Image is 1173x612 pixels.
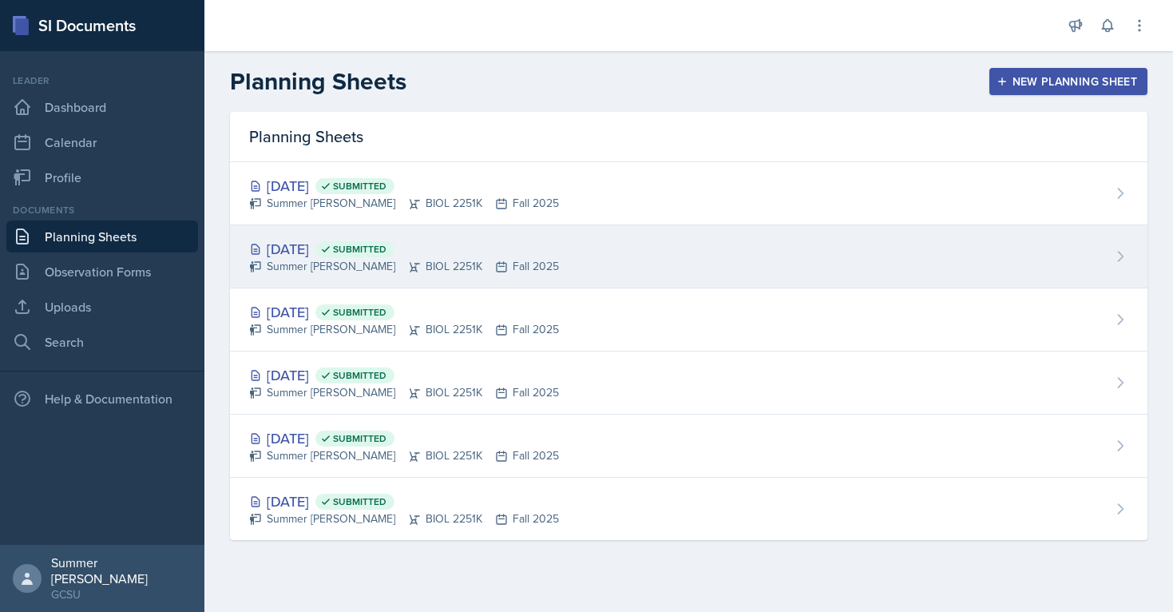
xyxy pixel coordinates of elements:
[1000,75,1137,88] div: New Planning Sheet
[6,161,198,193] a: Profile
[249,364,559,386] div: [DATE]
[6,221,198,252] a: Planning Sheets
[51,554,192,586] div: Summer [PERSON_NAME]
[249,301,559,323] div: [DATE]
[230,288,1147,352] a: [DATE] Submitted Summer [PERSON_NAME]BIOL 2251KFall 2025
[6,256,198,288] a: Observation Forms
[333,180,386,193] span: Submitted
[249,175,559,197] div: [DATE]
[249,258,559,275] div: Summer [PERSON_NAME] BIOL 2251K Fall 2025
[249,195,559,212] div: Summer [PERSON_NAME] BIOL 2251K Fall 2025
[249,384,559,401] div: Summer [PERSON_NAME] BIOL 2251K Fall 2025
[6,383,198,415] div: Help & Documentation
[333,495,386,508] span: Submitted
[249,427,559,449] div: [DATE]
[6,126,198,158] a: Calendar
[249,321,559,338] div: Summer [PERSON_NAME] BIOL 2251K Fall 2025
[230,67,406,96] h2: Planning Sheets
[249,511,559,527] div: Summer [PERSON_NAME] BIOL 2251K Fall 2025
[51,586,192,602] div: GCSU
[230,225,1147,288] a: [DATE] Submitted Summer [PERSON_NAME]BIOL 2251KFall 2025
[6,74,198,88] div: Leader
[230,112,1147,162] div: Planning Sheets
[6,203,198,217] div: Documents
[6,91,198,123] a: Dashboard
[230,162,1147,225] a: [DATE] Submitted Summer [PERSON_NAME]BIOL 2251KFall 2025
[333,306,386,319] span: Submitted
[230,415,1147,478] a: [DATE] Submitted Summer [PERSON_NAME]BIOL 2251KFall 2025
[230,352,1147,415] a: [DATE] Submitted Summer [PERSON_NAME]BIOL 2251KFall 2025
[333,243,386,256] span: Submitted
[230,478,1147,540] a: [DATE] Submitted Summer [PERSON_NAME]BIOL 2251KFall 2025
[989,68,1147,95] button: New Planning Sheet
[333,369,386,382] span: Submitted
[249,447,559,464] div: Summer [PERSON_NAME] BIOL 2251K Fall 2025
[333,432,386,445] span: Submitted
[6,326,198,358] a: Search
[249,491,559,512] div: [DATE]
[6,291,198,323] a: Uploads
[249,238,559,260] div: [DATE]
